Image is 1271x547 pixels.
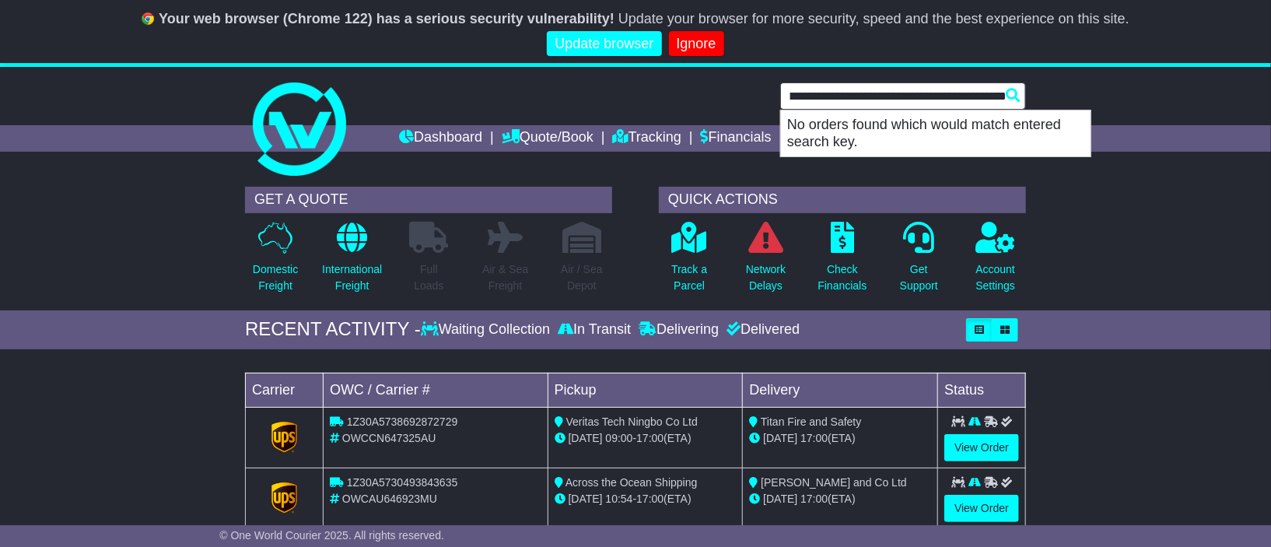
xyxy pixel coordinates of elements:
[561,261,603,294] p: Air / Sea Depot
[606,432,633,444] span: 09:00
[671,221,708,303] a: Track aParcel
[252,221,299,303] a: DomesticFreight
[761,416,861,428] span: Titan Fire and Safety
[743,373,938,407] td: Delivery
[636,493,664,505] span: 17:00
[944,434,1019,461] a: View Order
[659,187,1026,213] div: QUICK ACTIONS
[482,261,528,294] p: Air & Sea Freight
[548,373,743,407] td: Pickup
[565,476,698,489] span: Across the Ocean Shipping
[781,110,1091,156] p: No orders found which would match entered search key.
[321,221,383,303] a: InternationalFreight
[745,221,786,303] a: NetworkDelays
[749,491,931,507] div: (ETA)
[502,125,593,152] a: Quote/Book
[554,321,635,338] div: In Transit
[245,318,421,341] div: RECENT ACTIVITY -
[636,432,664,444] span: 17:00
[342,432,436,444] span: OWCCN647325AU
[818,261,867,294] p: Check Financials
[761,476,907,489] span: [PERSON_NAME] and Co Ltd
[671,261,707,294] p: Track a Parcel
[219,529,444,542] span: © One World Courier 2025. All rights reserved.
[723,321,800,338] div: Delivered
[618,11,1129,26] span: Update your browser for more security, speed and the best experience on this site.
[800,493,828,505] span: 17:00
[547,31,661,57] a: Update browser
[347,416,457,428] span: 1Z30A5738692872729
[347,476,457,489] span: 1Z30A5730493843635
[569,432,603,444] span: [DATE]
[324,373,548,407] td: OWC / Carrier #
[976,261,1016,294] p: Account Settings
[900,261,938,294] p: Get Support
[271,482,298,514] img: GetCarrierServiceLogo
[606,493,633,505] span: 10:54
[245,187,612,213] div: GET A QUOTE
[342,493,437,505] span: OWCAU646923MU
[159,11,614,26] b: Your web browser (Chrome 122) has a serious security vulnerability!
[975,221,1017,303] a: AccountSettings
[938,373,1026,407] td: Status
[701,125,772,152] a: Financials
[669,31,724,57] a: Ignore
[746,261,786,294] p: Network Delays
[569,493,603,505] span: [DATE]
[409,261,448,294] p: Full Loads
[555,491,737,507] div: - (ETA)
[613,125,681,152] a: Tracking
[421,321,554,338] div: Waiting Collection
[566,416,698,428] span: Veritas Tech Ningbo Co Ltd
[749,430,931,447] div: (ETA)
[555,430,737,447] div: - (ETA)
[399,125,482,152] a: Dashboard
[246,373,324,407] td: Carrier
[899,221,939,303] a: GetSupport
[944,495,1019,522] a: View Order
[253,261,298,294] p: Domestic Freight
[635,321,723,338] div: Delivering
[322,261,382,294] p: International Freight
[818,221,868,303] a: CheckFinancials
[800,432,828,444] span: 17:00
[763,493,797,505] span: [DATE]
[763,432,797,444] span: [DATE]
[271,422,298,453] img: GetCarrierServiceLogo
